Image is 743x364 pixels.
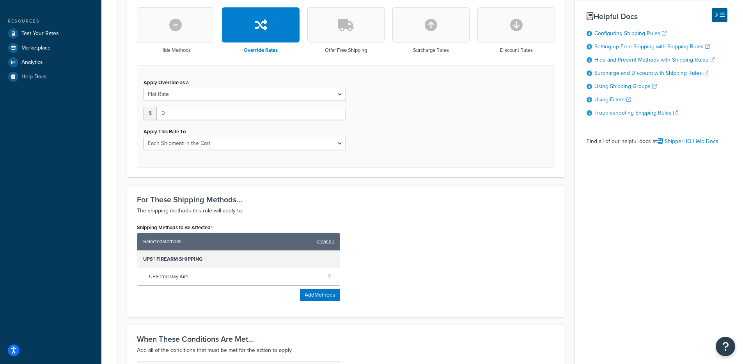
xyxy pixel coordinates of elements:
[6,18,96,25] div: Resources
[144,80,189,85] label: Apply Override as a
[6,41,96,55] a: Marketplace
[137,335,555,343] h3: When These Conditions Are Met...
[144,129,186,134] label: Apply This Rate To
[594,42,710,51] a: Setting up Free Shipping with Shipping Rules
[160,48,191,53] h3: Hide Methods
[21,30,59,37] span: Test Your Rates
[594,29,667,37] a: Configuring Shipping Rules
[6,55,96,69] a: Analytics
[6,70,96,84] a: Help Docs
[244,48,278,53] h3: Override Rates
[658,137,718,145] a: ShipperHQ Help Docs
[587,12,727,21] h3: Helpful Docs
[137,346,555,355] p: Add all of the conditions that must be met for the action to apply.
[594,95,631,104] a: Using Filters
[21,45,51,51] span: Marketplace
[594,82,657,90] a: Using Shipping Groups
[143,236,313,247] span: Selected Methods
[300,289,340,301] button: AddMethods
[137,206,555,216] p: The shipping methods this rule will apply to.
[6,27,96,41] a: Test Your Rates
[587,130,727,147] div: Find all of our helpful docs at:
[149,271,321,282] span: UPS 2nd Day Air®
[137,251,340,268] div: UPS® FIREARM SHIPPING
[712,8,727,22] button: Hide Help Docs
[21,59,43,66] span: Analytics
[144,107,156,120] span: $
[594,109,678,117] a: Troubleshooting Shipping Rules
[137,224,213,231] label: Shipping Methods to Be Affected
[716,337,735,356] button: Open Resource Center
[317,236,334,247] a: clear all
[594,69,708,77] a: Surcharge and Discount with Shipping Rules
[325,48,367,53] h3: Offer Free Shipping
[594,56,715,64] a: Hide and Prevent Methods with Shipping Rules
[500,48,533,53] h3: Discount Rates
[413,48,449,53] h3: Surcharge Rates
[137,195,555,204] h3: For These Shipping Methods...
[21,74,47,80] span: Help Docs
